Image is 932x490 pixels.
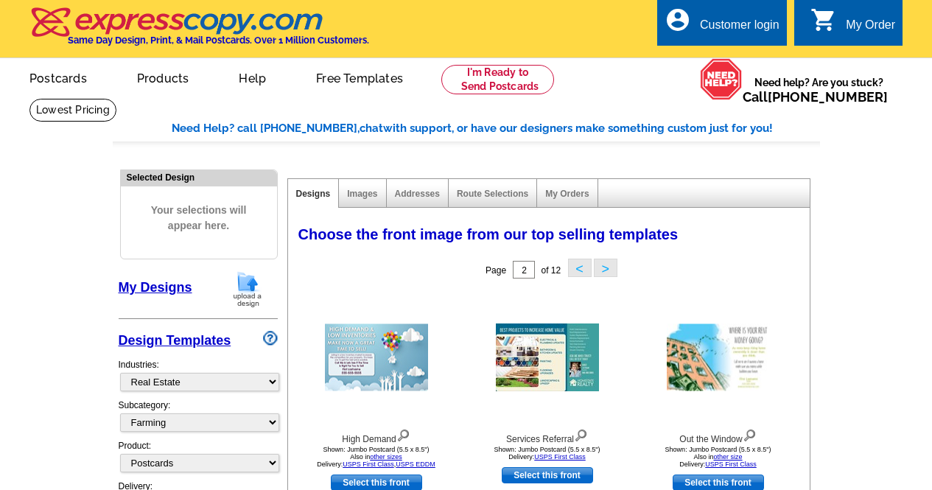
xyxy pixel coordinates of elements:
[486,265,506,276] span: Page
[768,89,888,105] a: [PHONE_NUMBER]
[119,280,192,295] a: My Designs
[693,453,742,461] span: Also in
[665,7,691,33] i: account_circle
[713,453,742,461] a: other size
[743,89,888,105] span: Call
[113,60,213,94] a: Products
[574,426,588,442] img: view design details
[119,333,231,348] a: Design Templates
[396,426,410,442] img: view design details
[810,7,837,33] i: shopping_cart
[705,461,757,468] a: USPS First Class
[119,439,278,480] div: Product:
[637,426,799,446] div: Out the Window
[298,226,679,242] span: Choose the front image from our top selling templates
[496,323,599,391] img: Services Referral
[68,35,369,46] h4: Same Day Design, Print, & Mail Postcards. Over 1 Million Customers.
[228,270,267,308] img: upload-design
[667,324,770,391] img: Out the Window
[541,265,561,276] span: of 12
[215,60,290,94] a: Help
[743,426,757,442] img: view design details
[725,444,932,490] iframe: LiveChat chat widget
[594,259,617,277] button: >
[119,399,278,439] div: Subcategory:
[6,60,111,94] a: Postcards
[263,331,278,346] img: design-wizard-help-icon.png
[295,446,458,468] div: Shown: Jumbo Postcard (5.5 x 8.5") Delivery: ,
[665,16,779,35] a: account_circle Customer login
[395,189,440,199] a: Addresses
[172,120,820,137] div: Need Help? call [PHONE_NUMBER], with support, or have our designers make something custom just fo...
[132,188,266,248] span: Your selections will appear here.
[502,467,593,483] a: use this design
[457,189,528,199] a: Route Selections
[292,60,427,94] a: Free Templates
[343,461,394,468] a: USPS First Class
[466,446,628,461] div: Shown: Jumbo Postcard (5.5 x 8.5") Delivery:
[545,189,589,199] a: My Orders
[396,461,435,468] a: USPS EDDM
[700,18,779,39] div: Customer login
[810,16,895,35] a: shopping_cart My Order
[347,189,377,199] a: Images
[121,170,277,184] div: Selected Design
[29,18,369,46] a: Same Day Design, Print, & Mail Postcards. Over 1 Million Customers.
[325,324,428,391] img: High Demand
[743,75,895,105] span: Need help? Are you stuck?
[296,189,331,199] a: Designs
[295,426,458,446] div: High Demand
[846,18,895,39] div: My Order
[637,446,799,468] div: Shown: Jumbo Postcard (5.5 x 8.5") Delivery:
[360,122,383,135] span: chat
[568,259,592,277] button: <
[700,58,743,100] img: help
[350,453,402,461] span: Also in
[119,351,278,399] div: Industries:
[466,426,628,446] div: Services Referral
[534,453,586,461] a: USPS First Class
[370,453,402,461] a: other sizes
